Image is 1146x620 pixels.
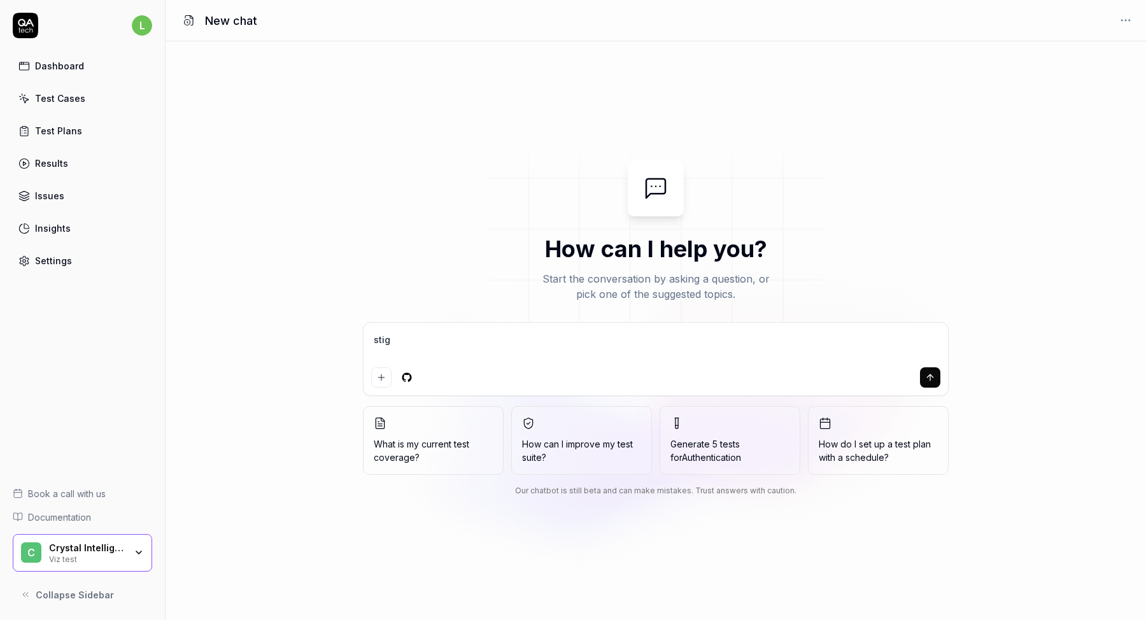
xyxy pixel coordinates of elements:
a: Documentation [13,511,152,524]
a: Book a call with us [13,487,152,500]
div: Test Plans [35,124,82,137]
span: How can I improve my test suite? [522,437,641,464]
span: What is my current test coverage? [374,437,493,464]
button: CCrystal IntelligenceViz test [13,534,152,572]
h1: New chat [205,12,257,29]
div: Settings [35,254,72,267]
button: Add attachment [371,367,392,388]
div: Our chatbot is still beta and can make mistakes. Trust answers with caution. [363,485,949,497]
button: What is my current test coverage? [363,406,504,475]
a: Dashboard [13,53,152,78]
button: l [132,13,152,38]
span: Documentation [28,511,91,524]
span: l [132,15,152,36]
span: Book a call with us [28,487,106,500]
button: How do I set up a test plan with a schedule? [808,406,949,475]
div: Insights [35,222,71,235]
button: Generate 5 tests forAuthentication [660,406,800,475]
a: Settings [13,248,152,273]
div: Issues [35,189,64,202]
span: C [21,542,41,563]
div: Dashboard [35,59,84,73]
button: Collapse Sidebar [13,582,152,607]
a: Test Cases [13,86,152,111]
a: Results [13,151,152,176]
span: Generate 5 tests for Authentication [670,439,741,463]
a: Issues [13,183,152,208]
span: Collapse Sidebar [36,588,114,602]
a: Insights [13,216,152,241]
a: Test Plans [13,118,152,143]
div: Test Cases [35,92,85,105]
div: Results [35,157,68,170]
textarea: stig [371,330,940,362]
div: Viz test [49,553,125,563]
button: How can I improve my test suite? [511,406,652,475]
span: How do I set up a test plan with a schedule? [819,437,938,464]
div: Crystal Intelligence [49,542,125,554]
